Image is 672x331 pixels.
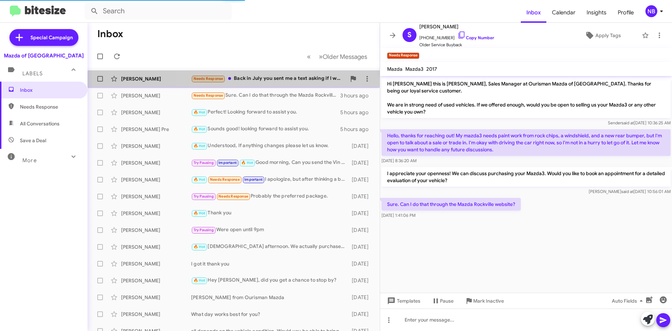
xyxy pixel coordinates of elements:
[348,243,374,250] div: [DATE]
[121,277,191,284] div: [PERSON_NAME]
[191,226,348,234] div: Were open until 9pm
[194,127,205,131] span: 🔥 Hot
[121,294,191,301] div: [PERSON_NAME]
[20,137,46,144] span: Save a Deal
[426,295,459,307] button: Pause
[194,177,205,182] span: 🔥 Hot
[30,34,73,41] span: Special Campaign
[121,109,191,116] div: [PERSON_NAME]
[191,159,348,167] div: Good morning, Can you send the Vin and miles to your vehicle?
[244,177,262,182] span: Important
[348,210,374,217] div: [DATE]
[307,52,311,61] span: «
[340,126,374,133] div: 5 hours ago
[419,41,494,48] span: Older Service Buyback
[612,2,639,23] a: Profile
[567,29,638,42] button: Apply Tags
[20,120,59,127] span: All Conversations
[191,192,348,200] div: Probably the preferred package.
[194,228,214,232] span: Try Pausing
[194,110,205,115] span: 🔥 Hot
[348,294,374,301] div: [DATE]
[348,176,374,183] div: [DATE]
[319,52,323,61] span: »
[581,2,612,23] a: Insights
[121,193,191,200] div: [PERSON_NAME]
[589,189,671,194] span: [PERSON_NAME] [DATE] 10:56:01 AM
[381,198,521,211] p: Sure. Can I do that through the Mazda Rockville website?
[194,76,223,81] span: Needs Response
[348,260,374,267] div: [DATE]
[387,53,419,59] small: Needs Response
[121,176,191,183] div: [PERSON_NAME]
[440,295,454,307] span: Pause
[405,66,423,72] span: Mazda3
[608,120,671,125] span: Sender [DATE] 10:36:25 AM
[546,2,581,23] a: Calendar
[194,194,214,199] span: Try Pausing
[191,276,348,284] div: Hey [PERSON_NAME], did you get a chance to stop by?
[191,91,340,99] div: Sure. Can I do that through the Mazda Rockville website?
[121,159,191,166] div: [PERSON_NAME]
[621,189,633,194] span: said at
[348,143,374,150] div: [DATE]
[323,53,367,61] span: Older Messages
[22,157,37,164] span: More
[241,160,253,165] span: 🔥 Hot
[194,160,214,165] span: Try Pausing
[4,52,84,59] div: Mazda of [GEOGRAPHIC_DATA]
[191,108,340,116] div: Perfect! Looking forward to assist you.
[191,260,348,267] div: I got it thank you
[419,31,494,41] span: [PHONE_NUMBER]
[595,29,621,42] span: Apply Tags
[303,49,315,64] button: Previous
[386,295,420,307] span: Templates
[20,103,79,110] span: Needs Response
[191,142,348,150] div: Understood, If anything changes please let us know.
[380,295,426,307] button: Templates
[121,143,191,150] div: [PERSON_NAME]
[121,210,191,217] div: [PERSON_NAME]
[381,77,671,118] p: Hi [PERSON_NAME] this is [PERSON_NAME], Sales Manager at Ourisman Mazda of [GEOGRAPHIC_DATA]. Tha...
[121,126,191,133] div: [PERSON_NAME] Pre
[210,177,240,182] span: Needs Response
[191,125,340,133] div: Sounds good! looking forward to assist you.
[191,243,348,251] div: [DEMOGRAPHIC_DATA] afternoon. We actually purchased a CX90 [DATE]. Thank you!
[381,158,416,163] span: [DATE] 8:36:20 AM
[121,311,191,318] div: [PERSON_NAME]
[121,92,191,99] div: [PERSON_NAME]
[121,75,191,82] div: [PERSON_NAME]
[194,211,205,215] span: 🔥 Hot
[645,5,657,17] div: NB
[407,29,412,41] span: S
[194,93,223,98] span: Needs Response
[121,243,191,250] div: [PERSON_NAME]
[612,295,645,307] span: Auto Fields
[340,92,374,99] div: 3 hours ago
[606,295,651,307] button: Auto Fields
[381,129,671,156] p: Hello, thanks for reaching out! My mazda3 needs paint work from rock chips, a windshield, and a n...
[191,294,348,301] div: [PERSON_NAME] from Ourisman Mazda
[473,295,504,307] span: Mark Inactive
[459,295,510,307] button: Mark Inactive
[194,278,205,283] span: 🔥 Hot
[9,29,78,46] a: Special Campaign
[191,75,346,83] div: Back in July you sent me a text asking if I wanted to sell my 2008 Mazda 3. It is not in great co...
[348,227,374,234] div: [DATE]
[194,244,205,249] span: 🔥 Hot
[521,2,546,23] span: Inbox
[457,35,494,40] a: Copy Number
[348,311,374,318] div: [DATE]
[22,70,43,77] span: Labels
[85,3,232,20] input: Search
[639,5,664,17] button: NB
[218,194,248,199] span: Needs Response
[426,66,437,72] span: 2017
[348,159,374,166] div: [DATE]
[340,109,374,116] div: 5 hours ago
[121,227,191,234] div: [PERSON_NAME]
[218,160,237,165] span: Important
